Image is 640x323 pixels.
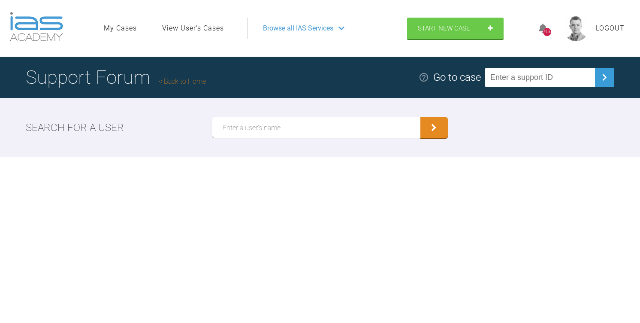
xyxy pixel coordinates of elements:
[26,62,206,92] h1: Support Forum
[407,18,504,39] a: Start New Case
[543,28,551,36] div: 7150
[418,24,470,32] span: Start New Case
[10,12,63,41] img: logo-light.3e3ef733.png
[104,23,137,34] a: My Cases
[263,23,333,34] span: Browse all IAS Services
[212,117,420,138] input: Enter a user's name
[433,69,481,85] div: Go to case
[159,77,206,85] a: Back to Home
[419,72,429,82] img: help.e70b9f3d.svg
[26,119,124,136] h2: Search for a user
[596,23,625,34] a: Logout
[485,68,595,87] input: Enter a support ID
[162,23,224,34] a: View User's Cases
[563,15,589,41] img: profile.png
[598,70,611,84] img: chevronRight.28bd32b0.svg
